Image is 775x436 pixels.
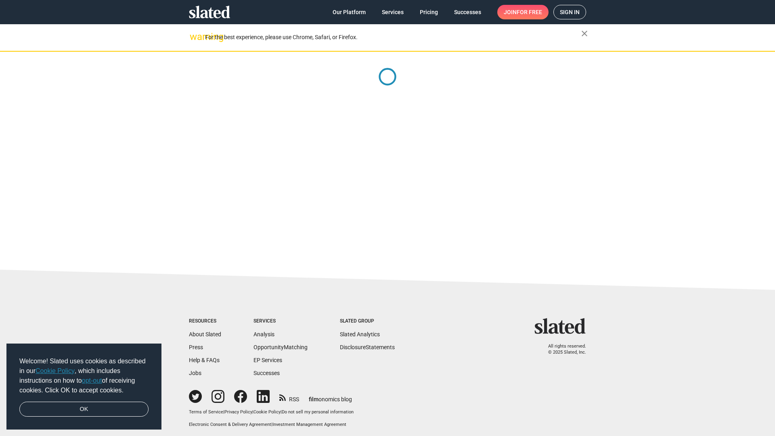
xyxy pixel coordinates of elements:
[271,422,272,427] span: |
[420,5,438,19] span: Pricing
[189,357,220,363] a: Help & FAQs
[253,344,308,350] a: OpportunityMatching
[253,318,308,325] div: Services
[205,32,581,43] div: For the best experience, please use Chrome, Safari, or Firefox.
[253,409,281,415] a: Cookie Policy
[279,391,299,403] a: RSS
[19,402,149,417] a: dismiss cookie message
[560,5,580,19] span: Sign in
[326,5,372,19] a: Our Platform
[454,5,481,19] span: Successes
[497,5,549,19] a: Joinfor free
[253,331,274,337] a: Analysis
[281,409,282,415] span: |
[504,5,542,19] span: Join
[223,409,224,415] span: |
[272,422,346,427] a: Investment Management Agreement
[282,409,354,415] button: Do not sell my personal information
[309,396,318,402] span: film
[82,377,102,384] a: opt-out
[190,32,199,42] mat-icon: warning
[413,5,444,19] a: Pricing
[253,370,280,376] a: Successes
[36,367,75,374] a: Cookie Policy
[189,344,203,350] a: Press
[517,5,542,19] span: for free
[382,5,404,19] span: Services
[340,331,380,337] a: Slated Analytics
[19,356,149,395] span: Welcome! Slated uses cookies as described in our , which includes instructions on how to of recei...
[580,29,589,38] mat-icon: close
[253,357,282,363] a: EP Services
[340,344,395,350] a: DisclosureStatements
[189,331,221,337] a: About Slated
[189,409,223,415] a: Terms of Service
[189,318,221,325] div: Resources
[189,370,201,376] a: Jobs
[540,344,586,355] p: All rights reserved. © 2025 Slated, Inc.
[6,344,161,430] div: cookieconsent
[224,409,252,415] a: Privacy Policy
[553,5,586,19] a: Sign in
[375,5,410,19] a: Services
[340,318,395,325] div: Slated Group
[333,5,366,19] span: Our Platform
[189,422,271,427] a: Electronic Consent & Delivery Agreement
[252,409,253,415] span: |
[309,389,352,403] a: filmonomics blog
[448,5,488,19] a: Successes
